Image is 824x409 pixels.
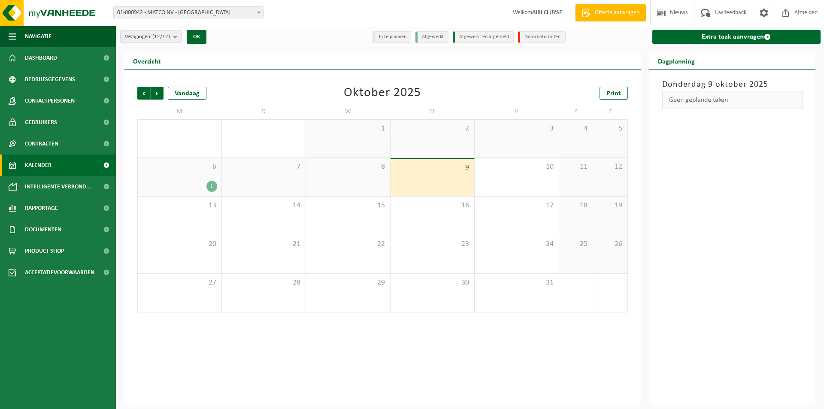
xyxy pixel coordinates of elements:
a: Offerte aanvragen [575,4,646,21]
span: 3 [479,124,554,133]
span: 18 [563,201,589,210]
span: Acceptatievoorwaarden [25,262,94,283]
h3: Donderdag 9 oktober 2025 [662,78,803,91]
span: Vorige [137,87,150,100]
td: D [391,104,475,119]
span: 8 [310,162,386,172]
td: V [475,104,559,119]
span: Contracten [25,133,58,155]
span: 6 [142,162,217,172]
strong: AIRI CLUYSE [532,9,562,16]
span: 1 [310,124,386,133]
span: 23 [395,239,470,249]
span: 5 [597,124,623,133]
td: D [222,104,306,119]
span: Rapportage [25,197,58,219]
div: Geen geplande taken [662,91,803,109]
span: 20 [142,239,217,249]
span: 12 [597,162,623,172]
a: Extra taak aanvragen [652,30,821,44]
li: Non-conformiteit [518,31,566,43]
div: Oktober 2025 [344,87,421,100]
span: 01-000942 - MATCO NV - WAREGEM [114,7,263,19]
td: Z [593,104,627,119]
span: 7 [226,162,302,172]
li: Afgewerkt en afgemeld [453,31,514,43]
span: 26 [597,239,623,249]
span: 9 [395,163,470,173]
td: Z [559,104,594,119]
span: 28 [226,278,302,288]
span: 16 [395,201,470,210]
li: Afgewerkt [415,31,448,43]
span: Print [606,90,621,97]
span: 27 [142,278,217,288]
span: 17 [479,201,554,210]
span: 19 [597,201,623,210]
span: Navigatie [25,26,51,47]
div: Vandaag [168,87,206,100]
span: Product Shop [25,240,64,262]
span: 15 [310,201,386,210]
span: Gebruikers [25,112,57,133]
span: 21 [226,239,302,249]
span: 14 [226,201,302,210]
span: Documenten [25,219,61,240]
span: Vestigingen [125,30,170,43]
span: 4 [563,124,589,133]
span: 11 [563,162,589,172]
button: OK [187,30,206,44]
span: Bedrijfsgegevens [25,69,75,90]
button: Vestigingen(12/12) [120,30,182,43]
span: 10 [479,162,554,172]
td: M [137,104,222,119]
span: 22 [310,239,386,249]
span: 01-000942 - MATCO NV - WAREGEM [113,6,264,19]
div: 1 [206,181,217,192]
span: 25 [563,239,589,249]
span: 13 [142,201,217,210]
span: 29 [310,278,386,288]
span: Volgende [151,87,164,100]
span: 31 [479,278,554,288]
h2: Overzicht [124,52,170,69]
count: (12/12) [152,34,170,39]
td: W [306,104,391,119]
span: Contactpersonen [25,90,75,112]
span: 30 [395,278,470,288]
span: 2 [395,124,470,133]
span: 24 [479,239,554,249]
li: In te plannen [373,31,411,43]
span: Kalender [25,155,51,176]
span: Intelligente verbond... [25,176,91,197]
a: Print [600,87,628,100]
span: Offerte aanvragen [593,9,642,17]
span: Dashboard [25,47,57,69]
h2: Dagplanning [649,52,703,69]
